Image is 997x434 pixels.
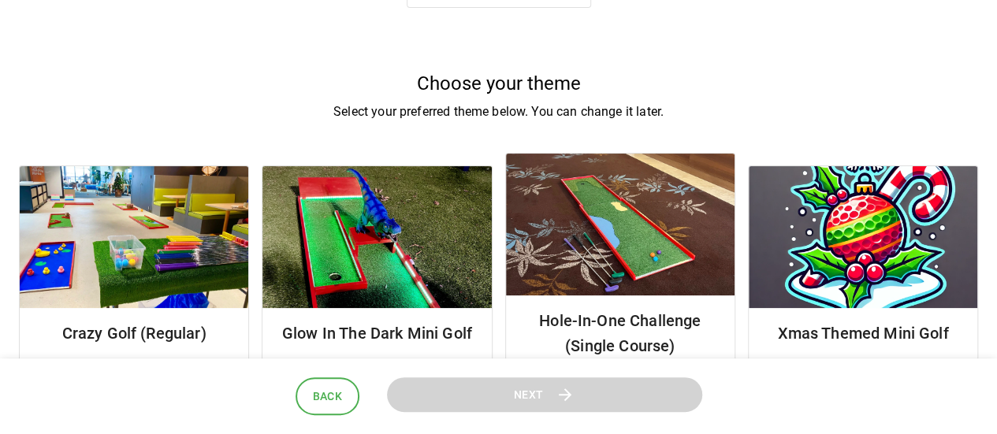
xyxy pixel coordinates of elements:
img: Package [749,166,977,308]
span: Next [514,385,544,405]
img: Package [506,154,735,295]
h6: Xmas Themed Mini Golf [761,321,965,346]
img: Package [20,166,248,308]
span: Back [313,387,343,406]
h6: Hole-In-One Challenge (Single Course) [519,308,722,358]
h5: Choose your theme [19,71,978,96]
button: Next [387,377,702,413]
h6: Glow In The Dark Mini Golf [275,321,478,346]
img: Package [262,166,491,308]
button: Back [296,377,360,416]
p: Select your preferred theme below. You can change it later. [19,102,978,121]
h6: Crazy Golf (Regular) [32,321,236,346]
